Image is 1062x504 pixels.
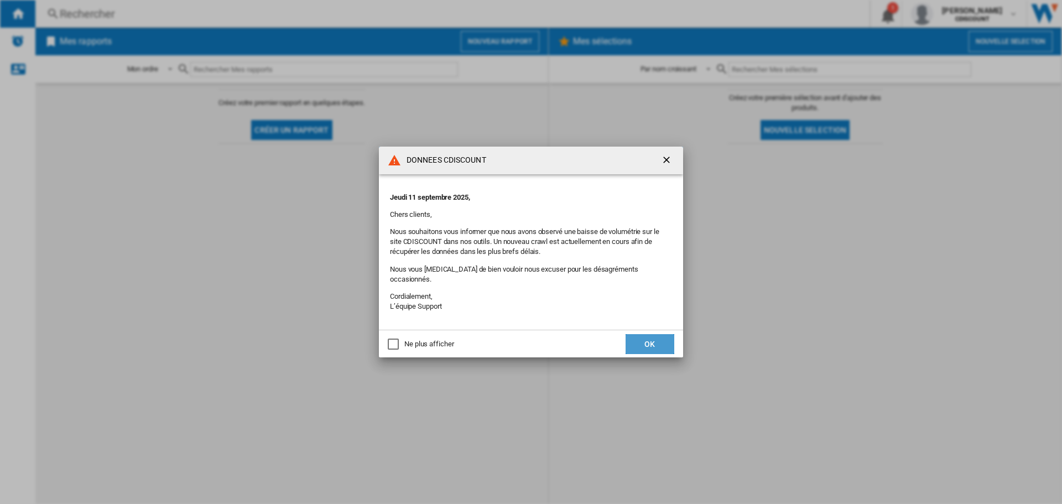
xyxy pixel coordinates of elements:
[390,210,672,220] p: Chers clients,
[390,227,672,257] p: Nous souhaitons vous informer que nous avons observé une baisse de volumétrie sur le site CDISCOU...
[388,339,454,350] md-checkbox: Ne plus afficher
[390,292,672,311] p: Cordialement, L’équipe Support
[390,193,470,201] strong: Jeudi 11 septembre 2025,
[401,155,486,166] h4: DONNEES CDISCOUNT
[657,149,679,172] button: getI18NText('BUTTONS.CLOSE_DIALOG')
[626,334,674,354] button: OK
[390,264,672,284] p: Nous vous [MEDICAL_DATA] de bien vouloir nous excuser pour les désagréments occasionnés.
[661,154,674,168] ng-md-icon: getI18NText('BUTTONS.CLOSE_DIALOG')
[404,339,454,349] div: Ne plus afficher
